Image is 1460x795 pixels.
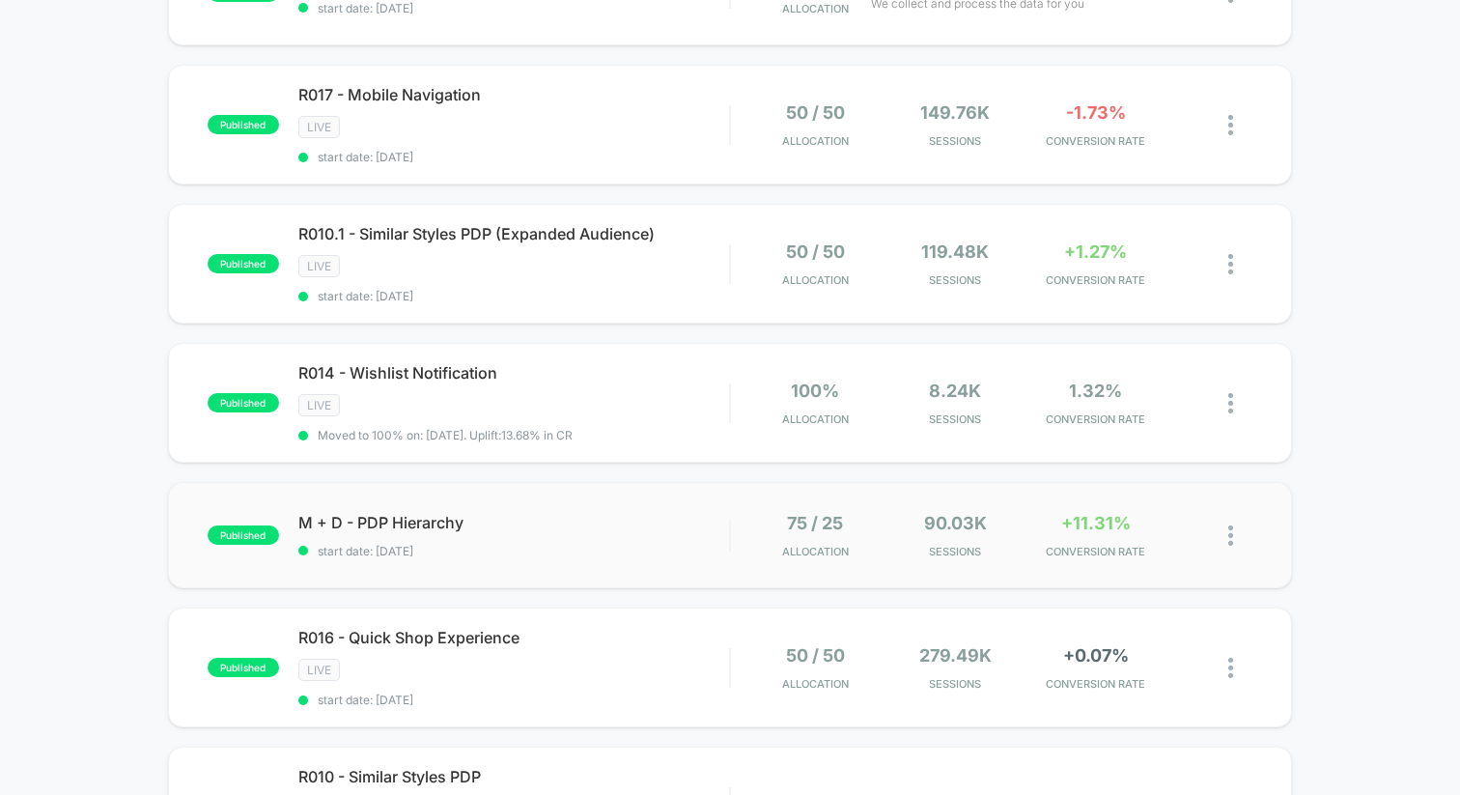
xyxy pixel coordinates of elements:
[1063,645,1129,666] span: +0.07%
[318,428,573,442] span: Moved to 100% on: [DATE] . Uplift: 13.68% in CR
[298,289,729,303] span: start date: [DATE]
[298,150,729,164] span: start date: [DATE]
[920,102,990,123] span: 149.76k
[208,254,279,273] span: published
[298,224,729,243] span: R010.1 - Similar Styles PDP (Expanded Audience)
[921,241,989,262] span: 119.48k
[782,134,849,148] span: Allocation
[924,513,987,533] span: 90.03k
[298,255,340,277] span: LIVE
[298,767,729,786] span: R010 - Similar Styles PDP
[1228,658,1233,678] img: close
[1030,412,1161,426] span: CONVERSION RATE
[786,241,845,262] span: 50 / 50
[1061,513,1131,533] span: +11.31%
[1069,381,1122,401] span: 1.32%
[1066,102,1126,123] span: -1.73%
[919,645,992,666] span: 279.49k
[208,525,279,545] span: published
[298,1,729,15] span: start date: [DATE]
[786,645,845,666] span: 50 / 50
[1228,393,1233,413] img: close
[1064,241,1127,262] span: +1.27%
[782,677,849,691] span: Allocation
[890,545,1021,558] span: Sessions
[791,381,839,401] span: 100%
[890,677,1021,691] span: Sessions
[782,545,849,558] span: Allocation
[1030,273,1161,287] span: CONVERSION RATE
[298,513,729,532] span: M + D - PDP Hierarchy
[929,381,981,401] span: 8.24k
[1228,254,1233,274] img: close
[1030,677,1161,691] span: CONVERSION RATE
[208,658,279,677] span: published
[298,628,729,647] span: R016 - Quick Shop Experience
[298,659,340,681] span: LIVE
[298,116,340,138] span: LIVE
[298,85,729,104] span: R017 - Mobile Navigation
[890,273,1021,287] span: Sessions
[298,693,729,707] span: start date: [DATE]
[890,134,1021,148] span: Sessions
[1228,115,1233,135] img: close
[890,412,1021,426] span: Sessions
[298,394,340,416] span: LIVE
[1228,525,1233,546] img: close
[1030,134,1161,148] span: CONVERSION RATE
[782,2,849,15] span: Allocation
[208,115,279,134] span: published
[782,412,849,426] span: Allocation
[787,513,843,533] span: 75 / 25
[782,273,849,287] span: Allocation
[298,363,729,383] span: R014 - Wishlist Notification
[1030,545,1161,558] span: CONVERSION RATE
[786,102,845,123] span: 50 / 50
[208,393,279,412] span: published
[298,544,729,558] span: start date: [DATE]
